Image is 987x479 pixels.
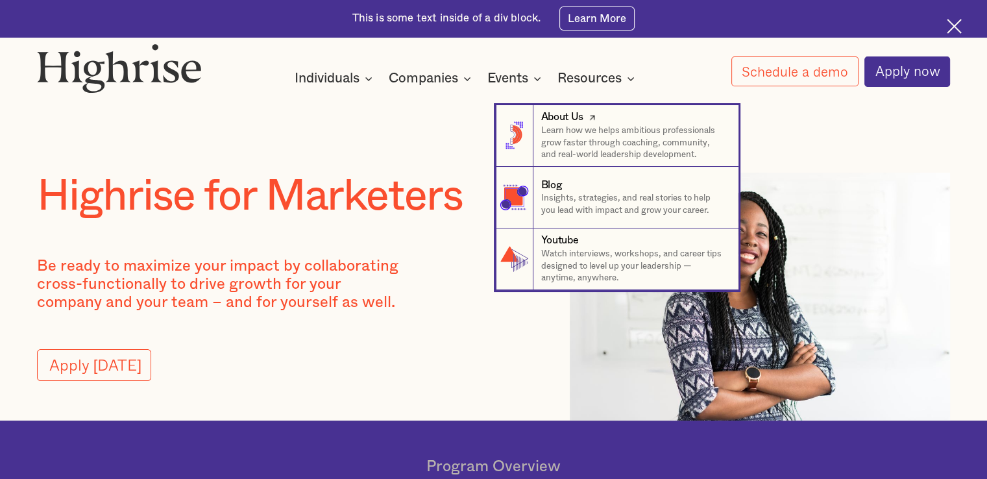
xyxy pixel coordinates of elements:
[104,80,883,290] nav: Resources
[352,11,541,26] div: This is some text inside of a div block.
[389,71,475,86] div: Companies
[541,192,726,216] p: Insights, strategies, and real stories to help you lead with impact and grow your career.
[864,56,950,87] a: Apply now
[559,6,635,30] a: Learn More
[496,167,738,228] a: BlogInsights, strategies, and real stories to help you lead with impact and grow your career.
[37,257,407,312] p: Be ready to maximize your impact by collaborating cross-functionally to drive growth for your com...
[37,349,151,382] a: Apply [DATE]
[947,19,962,34] img: Cross icon
[557,71,639,86] div: Resources
[541,248,726,284] p: Watch interviews, workshops, and career tips designed to level up your leadership — anytime, anyw...
[541,178,563,193] div: Blog
[295,71,359,86] div: Individuals
[426,458,561,476] p: Program Overview
[295,71,376,86] div: Individuals
[541,110,583,125] div: About Us
[541,125,726,161] p: Learn how we helps ambitious professionals grow faster through coaching, community, and real-worl...
[487,71,545,86] div: Events
[557,71,622,86] div: Resources
[487,71,528,86] div: Events
[731,56,859,86] a: Schedule a demo
[496,228,738,290] a: YoutubeWatch interviews, workshops, and career tips designed to level up your leadership — anytim...
[389,71,458,86] div: Companies
[37,43,202,93] img: Highrise logo
[37,173,539,220] h1: Highrise for Marketers
[496,105,738,167] a: About UsLearn how we helps ambitious professionals grow faster through coaching, community, and r...
[541,233,579,248] div: Youtube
